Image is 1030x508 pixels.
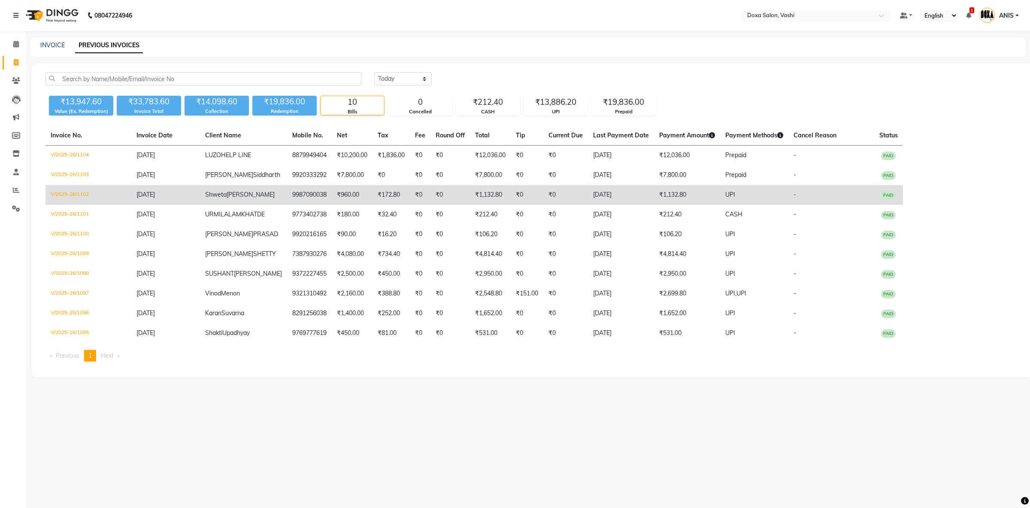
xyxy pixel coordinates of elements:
[794,270,796,277] span: -
[415,131,425,139] span: Fee
[980,8,995,23] img: ANIS
[725,171,746,179] span: Prepaid
[794,289,796,297] span: -
[45,205,131,225] td: V/2025-26/1101
[287,304,332,323] td: 8291256038
[881,250,896,259] span: PAID
[287,185,332,205] td: 9987090038
[332,244,373,264] td: ₹4,080.00
[430,225,470,244] td: ₹0
[373,165,410,185] td: ₹0
[410,304,430,323] td: ₹0
[794,191,796,198] span: -
[588,304,654,323] td: [DATE]
[511,323,543,343] td: ₹0
[373,225,410,244] td: ₹16.20
[588,284,654,304] td: [DATE]
[136,270,155,277] span: [DATE]
[410,225,430,244] td: ₹0
[205,191,227,198] span: Shweta
[794,131,836,139] span: Cancel Reason
[45,323,131,343] td: V/2025-26/1095
[373,146,410,166] td: ₹1,836.00
[136,151,155,159] span: [DATE]
[205,230,253,238] span: [PERSON_NAME]
[332,146,373,166] td: ₹10,200.00
[794,230,796,238] span: -
[45,244,131,264] td: V/2025-26/1099
[588,205,654,225] td: [DATE]
[470,146,511,166] td: ₹12,036.00
[287,225,332,244] td: 9920216165
[524,96,588,108] div: ₹13,886.20
[332,264,373,284] td: ₹2,500.00
[373,185,410,205] td: ₹172.80
[543,323,588,343] td: ₹0
[511,185,543,205] td: ₹0
[205,289,221,297] span: Vinod
[725,289,736,297] span: UPI,
[543,264,588,284] td: ₹0
[332,284,373,304] td: ₹2,160.00
[588,165,654,185] td: [DATE]
[287,284,332,304] td: 9321310492
[588,225,654,244] td: [DATE]
[45,185,131,205] td: V/2025-26/1102
[253,171,280,179] span: Siddharth
[794,151,796,159] span: -
[588,146,654,166] td: [DATE]
[511,244,543,264] td: ₹0
[654,146,720,166] td: ₹12,036.00
[548,131,583,139] span: Current Due
[49,108,113,115] div: Value (Ex. Redemption)
[736,289,746,297] span: UPI
[205,309,221,317] span: Karan
[117,108,181,115] div: Invoice Total
[332,304,373,323] td: ₹1,400.00
[511,284,543,304] td: ₹151.00
[725,329,735,337] span: UPI
[373,304,410,323] td: ₹252.00
[40,41,65,49] a: INVOICE
[117,96,181,108] div: ₹33,783.60
[101,352,114,359] span: Next
[725,250,735,258] span: UPI
[588,185,654,205] td: [DATE]
[45,165,131,185] td: V/2025-26/1103
[879,131,898,139] span: Status
[430,264,470,284] td: ₹0
[45,146,131,166] td: V/2025-26/1104
[205,250,253,258] span: [PERSON_NAME]
[881,270,896,279] span: PAID
[136,250,155,258] span: [DATE]
[430,244,470,264] td: ₹0
[430,185,470,205] td: ₹0
[410,205,430,225] td: ₹0
[205,151,221,159] span: LUZO
[881,329,896,338] span: PAID
[794,329,796,337] span: -
[410,284,430,304] td: ₹0
[654,165,720,185] td: ₹7,800.00
[45,264,131,284] td: V/2025-26/1098
[524,108,588,116] div: UPI
[470,225,511,244] td: ₹106.20
[45,350,1018,362] nav: Pagination
[470,304,511,323] td: ₹1,652.00
[292,131,323,139] span: Mobile No.
[136,289,155,297] span: [DATE]
[654,225,720,244] td: ₹106.20
[185,96,249,108] div: ₹14,098.60
[332,225,373,244] td: ₹90.00
[470,165,511,185] td: ₹7,800.00
[592,96,655,108] div: ₹19,836.00
[388,108,452,116] div: Cancelled
[516,131,525,139] span: Tip
[94,3,132,27] b: 08047224946
[511,205,543,225] td: ₹0
[49,96,113,108] div: ₹13,947.60
[654,264,720,284] td: ₹2,950.00
[205,329,222,337] span: Shakti
[470,284,511,304] td: ₹2,548.80
[228,210,265,218] span: LAMKHATDE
